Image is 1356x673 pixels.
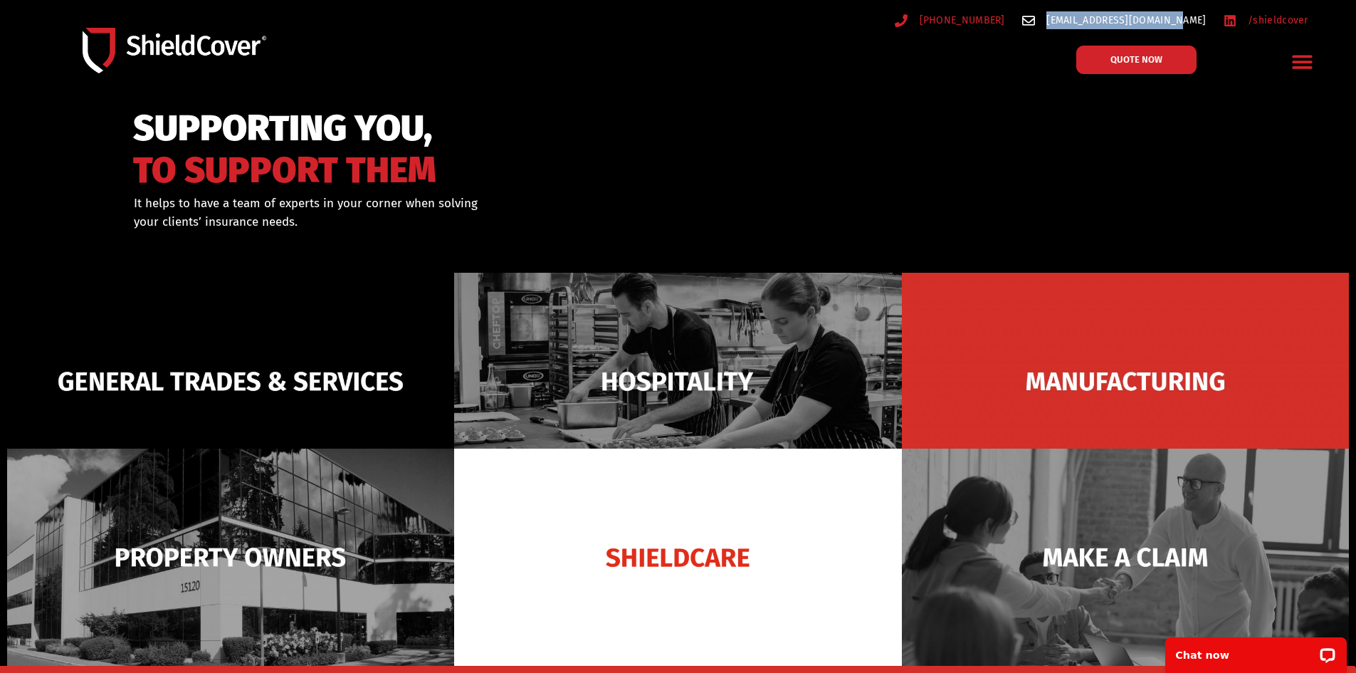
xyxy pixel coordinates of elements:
p: your clients’ insurance needs. [134,213,751,231]
span: [EMAIL_ADDRESS][DOMAIN_NAME] [1043,11,1206,29]
a: [PHONE_NUMBER] [895,11,1005,29]
a: QUOTE NOW [1076,46,1197,74]
img: Shield-Cover-Underwriting-Australia-logo-full [83,28,266,73]
div: Menu Toggle [1286,45,1320,78]
span: [PHONE_NUMBER] [916,11,1005,29]
span: SUPPORTING YOU, [133,114,436,143]
span: QUOTE NOW [1110,55,1162,64]
a: [EMAIL_ADDRESS][DOMAIN_NAME] [1022,11,1207,29]
iframe: LiveChat chat widget [1156,628,1356,673]
a: /shieldcover [1224,11,1308,29]
span: /shieldcover [1244,11,1308,29]
div: It helps to have a team of experts in your corner when solving [134,194,751,231]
